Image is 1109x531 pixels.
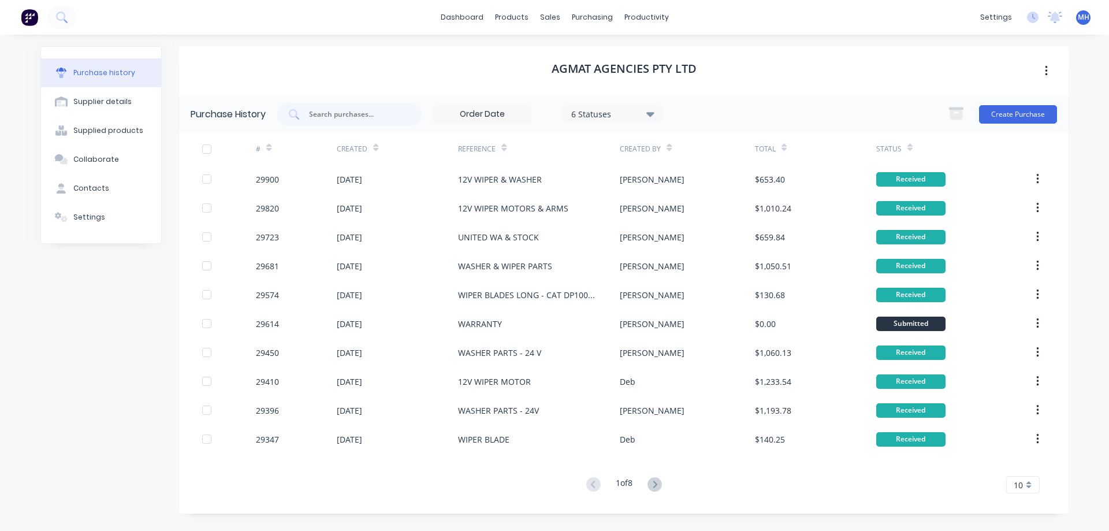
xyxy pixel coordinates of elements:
button: Supplier details [41,87,161,116]
div: WASHER & WIPER PARTS [458,260,552,272]
div: products [489,9,534,26]
div: 29574 [256,289,279,301]
div: $1,193.78 [755,404,791,417]
button: Purchase history [41,58,161,87]
div: Supplied products [73,125,143,136]
div: Purchase History [191,107,266,121]
div: UNITED WA & STOCK [458,231,539,243]
div: [PERSON_NAME] [620,231,684,243]
div: $0.00 [755,318,776,330]
div: [DATE] [337,433,362,445]
button: Supplied products [41,116,161,145]
div: [PERSON_NAME] [620,289,684,301]
button: Settings [41,203,161,232]
button: Contacts [41,174,161,203]
div: Supplier details [73,96,132,107]
button: Create Purchase [979,105,1057,124]
button: Collaborate [41,145,161,174]
div: # [256,144,260,154]
div: Received [876,288,946,302]
div: Deb [620,433,635,445]
div: $653.40 [755,173,785,185]
div: [PERSON_NAME] [620,347,684,359]
div: [DATE] [337,318,362,330]
div: sales [534,9,566,26]
div: [PERSON_NAME] [620,318,684,330]
div: Contacts [73,183,109,194]
div: 29450 [256,347,279,359]
span: MH [1078,12,1089,23]
div: [PERSON_NAME] [620,260,684,272]
div: $1,233.54 [755,376,791,388]
div: Received [876,346,946,360]
div: [DATE] [337,231,362,243]
div: Total [755,144,776,154]
div: 29347 [256,433,279,445]
div: [PERSON_NAME] [620,404,684,417]
div: $1,050.51 [755,260,791,272]
div: WASHER PARTS - 24 V [458,347,541,359]
div: $1,060.13 [755,347,791,359]
div: Received [876,432,946,447]
div: WASHER PARTS - 24V [458,404,539,417]
div: [DATE] [337,347,362,359]
div: [PERSON_NAME] [620,202,684,214]
div: Created [337,144,367,154]
div: [DATE] [337,376,362,388]
div: $1,010.24 [755,202,791,214]
div: 29900 [256,173,279,185]
div: Deb [620,376,635,388]
div: Received [876,172,946,187]
div: productivity [619,9,675,26]
div: $659.84 [755,231,785,243]
div: 29410 [256,376,279,388]
div: [DATE] [337,289,362,301]
div: Created By [620,144,661,154]
div: 29820 [256,202,279,214]
div: 29723 [256,231,279,243]
div: Received [876,374,946,389]
div: WIPER BLADE [458,433,509,445]
div: [DATE] [337,173,362,185]
div: 29681 [256,260,279,272]
div: Received [876,403,946,418]
div: Purchase history [73,68,135,78]
div: $130.68 [755,289,785,301]
span: 10 [1014,479,1023,491]
div: $140.25 [755,433,785,445]
h1: AGMAT AGENCIES PTY LTD [552,62,697,76]
div: Submitted [876,317,946,331]
div: 29396 [256,404,279,417]
div: [PERSON_NAME] [620,173,684,185]
div: settings [974,9,1018,26]
div: Settings [73,212,105,222]
div: [DATE] [337,202,362,214]
div: 29614 [256,318,279,330]
div: Collaborate [73,154,119,165]
div: 1 of 8 [616,477,632,493]
div: 12V WIPER MOTORS & ARMS [458,202,568,214]
div: Status [876,144,902,154]
div: 12V WIPER MOTOR [458,376,531,388]
div: 6 Statuses [571,107,654,120]
div: purchasing [566,9,619,26]
input: Order Date [434,106,531,123]
div: 12V WIPER & WASHER [458,173,542,185]
div: Received [876,201,946,216]
div: Received [876,259,946,273]
div: Reference [458,144,496,154]
div: Received [876,230,946,244]
div: WARRANTY [458,318,502,330]
a: dashboard [435,9,489,26]
div: [DATE] [337,404,362,417]
div: [DATE] [337,260,362,272]
input: Search purchases... [308,109,404,120]
img: Factory [21,9,38,26]
div: WIPER BLADES LONG - CAT DP100 CABS [458,289,597,301]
